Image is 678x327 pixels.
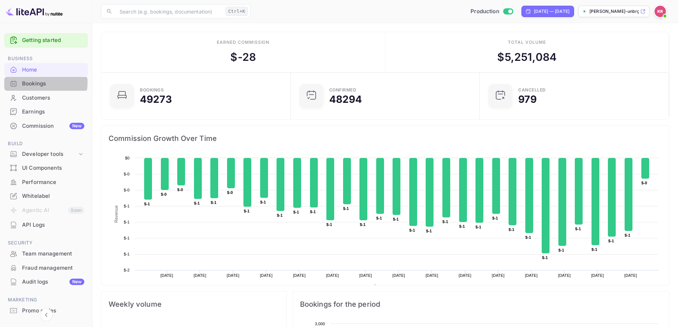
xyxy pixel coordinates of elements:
a: Home [4,63,88,76]
text: $-1 [343,206,349,211]
text: $-1 [442,220,448,224]
span: Build [4,140,88,148]
a: Audit logsNew [4,275,88,288]
text: $-0 [227,190,233,195]
span: Weekly volume [109,299,279,310]
text: $-1 [393,217,399,221]
text: $-1 [525,235,531,239]
p: [PERSON_NAME]-unbrg.[PERSON_NAME]... [589,8,639,15]
div: Promo codes [22,307,84,315]
div: UI Components [4,161,88,175]
text: Revenue [114,205,119,223]
div: Bookings [22,80,84,88]
text: $-1 [360,222,366,227]
text: [DATE] [161,273,173,278]
text: [DATE] [624,273,637,278]
span: Production [471,7,499,16]
text: [DATE] [194,273,206,278]
div: API Logs [22,221,84,229]
div: Fraud management [4,261,88,275]
div: Fraud management [22,264,84,272]
div: New [69,123,84,129]
text: $-1 [194,201,200,205]
img: LiteAPI logo [6,6,63,17]
a: Getting started [22,36,84,44]
div: Developer tools [22,150,77,158]
text: [DATE] [326,273,339,278]
text: $-1 [277,213,283,217]
text: $-0 [124,172,130,176]
div: Whitelabel [4,189,88,203]
div: CANCELLED [518,88,546,92]
text: $-1 [542,255,548,260]
text: [DATE] [558,273,571,278]
div: Team management [4,247,88,261]
div: Promo codes [4,304,88,318]
a: Performance [4,175,88,189]
text: $-1 [124,252,130,256]
div: Total volume [508,39,546,46]
div: Customers [4,91,88,105]
text: $-1 [376,216,382,220]
div: CommissionNew [4,119,88,133]
text: $0 [125,156,130,160]
input: Search (e.g. bookings, documentation) [115,4,223,19]
div: Performance [22,178,84,186]
div: $ 5,251,084 [497,49,557,65]
text: [DATE] [227,273,240,278]
div: Earned commission [217,39,269,46]
span: Marketing [4,296,88,304]
span: Commission Growth Over Time [109,133,662,144]
text: $-1 [558,248,564,252]
a: Bookings [4,77,88,90]
text: [DATE] [525,273,538,278]
a: CommissionNew [4,119,88,132]
div: Earnings [4,105,88,119]
text: Revenue [380,285,398,290]
text: $-1 [144,202,150,206]
text: [DATE] [426,273,438,278]
text: $-1 [475,225,481,229]
text: $-1 [326,222,332,227]
div: Commission [22,122,84,130]
div: Ctrl+K [226,7,248,16]
img: Kobus Roux [655,6,666,17]
text: [DATE] [260,273,273,278]
div: [DATE] — [DATE] [534,8,569,15]
text: [DATE] [591,273,604,278]
span: Business [4,55,88,63]
div: Earnings [22,108,84,116]
text: $-1 [211,200,216,205]
text: $-1 [492,216,498,220]
text: $-1 [124,236,130,240]
div: Getting started [4,33,88,48]
a: Earnings [4,105,88,118]
text: $-1 [310,210,316,214]
div: New [69,279,84,285]
div: Switch to Sandbox mode [468,7,516,16]
text: $-0 [124,188,130,192]
div: Whitelabel [22,192,84,200]
text: $-1 [608,239,614,243]
div: Customers [22,94,84,102]
text: [DATE] [492,273,505,278]
div: Team management [22,250,84,258]
text: $-1 [625,233,630,237]
text: $-1 [509,227,514,232]
text: $-1 [260,200,266,204]
text: $-1 [293,210,299,214]
text: [DATE] [393,273,405,278]
div: Bookings [4,77,88,91]
a: Customers [4,91,88,104]
div: Audit logs [22,278,84,286]
div: 979 [518,94,536,104]
text: $-0 [641,181,647,185]
text: $-1 [244,209,249,213]
div: Developer tools [4,148,88,160]
text: $-1 [426,229,432,233]
a: Fraud management [4,261,88,274]
div: API Logs [4,218,88,232]
div: Bookings [140,88,164,92]
text: [DATE] [459,273,472,278]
